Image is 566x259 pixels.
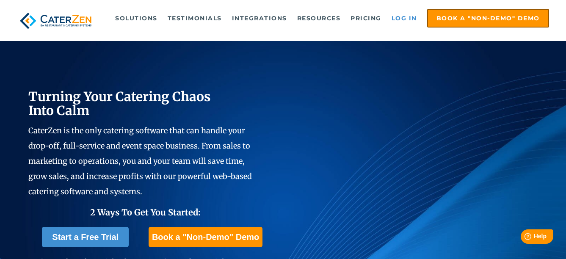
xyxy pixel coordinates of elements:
[491,226,557,250] iframe: Help widget launcher
[228,10,291,27] a: Integrations
[346,10,386,27] a: Pricing
[427,9,549,28] a: Book a "Non-Demo" Demo
[17,9,94,33] img: caterzen
[111,10,162,27] a: Solutions
[387,10,421,27] a: Log in
[90,207,201,218] span: 2 Ways To Get You Started:
[293,10,345,27] a: Resources
[149,227,262,247] a: Book a "Non-Demo" Demo
[108,9,549,28] div: Navigation Menu
[28,126,252,196] span: CaterZen is the only catering software that can handle your drop-off, full-service and event spac...
[42,227,129,247] a: Start a Free Trial
[163,10,226,27] a: Testimonials
[28,88,211,118] span: Turning Your Catering Chaos Into Calm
